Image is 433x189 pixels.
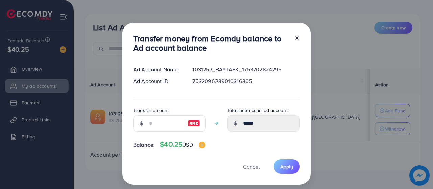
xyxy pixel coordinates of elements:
h3: Transfer money from Ecomdy balance to Ad account balance [133,33,289,53]
div: 1031257_BAYTAEK_1753702824295 [187,66,305,73]
div: Ad Account Name [128,66,187,73]
span: Cancel [243,163,260,170]
img: image [199,142,205,148]
div: Ad Account ID [128,77,187,85]
img: image [188,119,200,127]
button: Apply [274,159,300,174]
label: Transfer amount [133,107,169,114]
h4: $40.25 [160,140,205,149]
span: USD [182,141,193,148]
span: Balance: [133,141,155,149]
div: 7532096239010316305 [187,77,305,85]
span: Apply [280,163,293,170]
button: Cancel [234,159,268,174]
label: Total balance in ad account [227,107,288,114]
